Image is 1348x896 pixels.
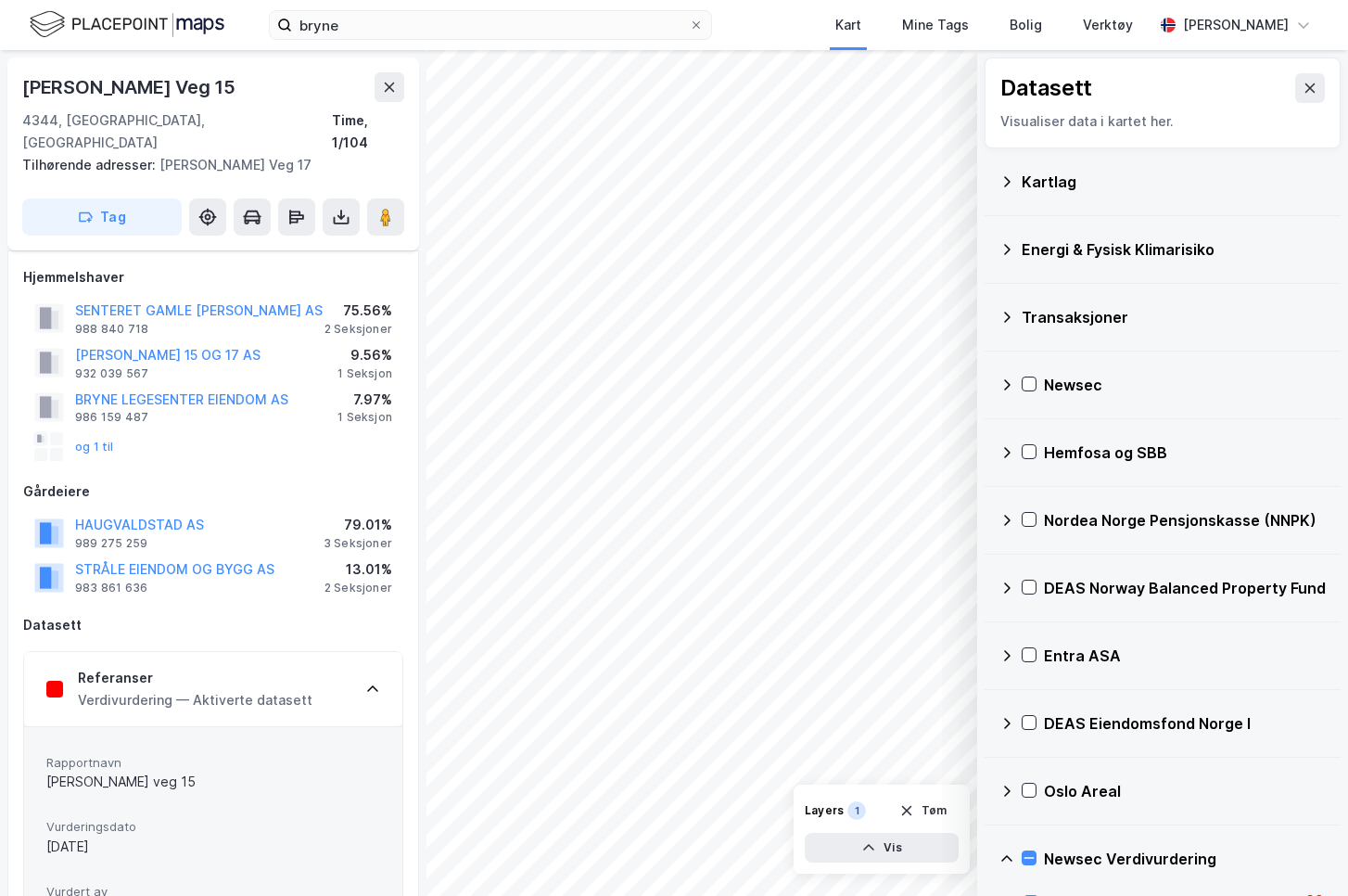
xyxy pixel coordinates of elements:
div: Kartlag [1022,171,1326,193]
div: Energi & Fysisk Klimarisiko [1022,238,1326,261]
div: Gårdeiere [23,480,403,503]
button: Tøm [887,796,959,826]
div: Visualiser data i kartet her. [1000,110,1325,133]
div: 1 Seksjon [337,366,392,381]
div: Hjemmelshaver [23,266,403,288]
div: Transaksjoner [1022,306,1326,328]
div: 1 [847,801,866,820]
div: 75.56% [324,300,392,322]
div: 3 Seksjoner [324,536,392,551]
div: 988 840 718 [75,322,148,337]
div: Newsec [1044,374,1326,396]
div: Kontrollprogram for chat [1255,807,1348,896]
div: 9.56% [337,344,392,366]
div: [PERSON_NAME] [1183,14,1289,36]
div: 79.01% [324,514,392,536]
div: Mine Tags [902,14,969,36]
div: Hemfosa og SBB [1044,442,1326,464]
div: 932 039 567 [75,366,148,381]
div: Bolig [1010,14,1042,36]
div: [DATE] [46,836,380,858]
iframe: Chat Widget [1255,807,1348,896]
div: Kart [835,14,861,36]
div: 4344, [GEOGRAPHIC_DATA], [GEOGRAPHIC_DATA] [22,109,332,154]
div: DEAS Norway Balanced Property Fund [1044,577,1326,599]
div: DEAS Eiendomsfond Norge I [1044,712,1326,735]
div: 13.01% [324,558,392,581]
div: 2 Seksjoner [324,322,392,337]
span: Vurderingsdato [46,819,380,835]
span: Tilhørende adresser: [22,157,159,173]
div: Verdivurdering — Aktiverte datasett [78,689,312,711]
input: Søk på adresse, matrikkel, gårdeiere, leietakere eller personer [292,11,689,39]
div: 983 861 636 [75,581,147,595]
div: Verktøy [1083,14,1133,36]
div: 1 Seksjon [337,410,392,425]
div: [PERSON_NAME] Veg 17 [22,154,389,176]
div: [PERSON_NAME] Veg 15 [22,72,239,102]
div: [PERSON_NAME] veg 15 [46,771,380,793]
div: 7.97% [337,389,392,411]
div: 2 Seksjoner [324,581,392,595]
div: Oslo Areal [1044,780,1326,802]
button: Vis [805,833,959,863]
div: 989 275 259 [75,536,147,551]
div: Datasett [23,614,403,636]
img: logo.f888ab2527a4732fd821a326f86c7f29.svg [30,8,224,41]
div: Layers [805,803,844,818]
span: Rapportnavn [46,755,380,771]
div: Nordea Norge Pensjonskasse (NNPK) [1044,509,1326,531]
div: Referanser [78,667,312,689]
div: Time, 1/104 [332,109,404,154]
div: 986 159 487 [75,410,148,425]
div: Datasett [1000,73,1092,103]
div: Entra ASA [1044,645,1326,667]
div: Newsec Verdivurdering [1044,848,1326,870]
button: Tag [22,198,182,236]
